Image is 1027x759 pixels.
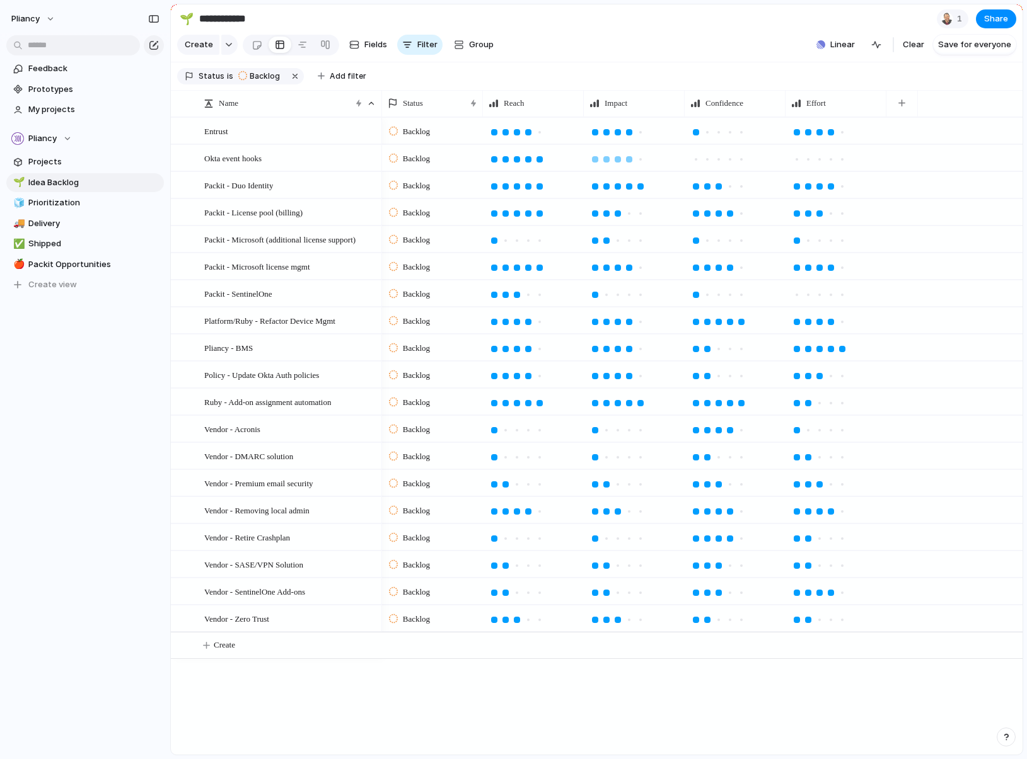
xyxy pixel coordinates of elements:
button: 🧊 [11,197,24,209]
span: Policy - Update Okta Auth policies [204,367,319,382]
span: Backlog [250,71,280,82]
span: Name [219,97,238,110]
span: Backlog [403,396,430,409]
span: Backlog [403,450,430,463]
div: 🧊 [13,196,22,210]
span: Backlog [403,261,430,273]
button: Backlog [235,69,287,83]
span: Backlog [403,613,430,625]
span: Packit - SentinelOne [204,286,272,300]
span: Reach [504,97,524,110]
span: Backlog [403,125,430,138]
span: Pliancy [11,13,40,25]
a: 🌱Idea Backlog [6,173,164,192]
span: 1 [957,13,966,25]
span: Vendor - SentinelOne Add-ons [204,584,305,598]
span: Impact [605,97,627,110]
button: 🌱 [11,176,24,189]
span: My projects [28,103,160,116]
button: Pliancy [6,129,164,148]
span: Packit - License pool (billing) [204,205,303,219]
span: Status [199,71,224,82]
span: Effort [806,97,826,110]
button: Group [448,35,500,55]
span: Backlog [403,369,430,382]
span: Packit Opportunities [28,258,160,271]
span: Vendor - Zero Trust [204,611,269,625]
button: Add filter [310,67,374,85]
span: is [227,71,233,82]
span: Backlog [403,342,430,355]
span: Status [403,97,423,110]
button: Fields [344,35,392,55]
div: 🌱 [13,175,22,190]
button: is [224,69,236,83]
span: Backlog [403,180,430,192]
span: Ruby - Add-on assignment automation [204,394,331,409]
span: Backlog [403,477,430,490]
span: Backlog [403,423,430,436]
span: Packit - Duo Identity [204,178,273,192]
a: 🚚Delivery [6,214,164,233]
span: Vendor - Premium email security [204,476,313,490]
span: Backlog [403,288,430,300]
span: Packit - Microsoft license mgmt [204,259,310,273]
button: ✅ [11,237,24,250]
a: ✅Shipped [6,234,164,253]
button: Save for everyone [933,35,1016,55]
button: 🌱 [177,9,197,29]
div: ✅ [13,237,22,251]
span: Delivery [28,217,160,230]
span: Backlog [403,315,430,328]
button: 🍎 [11,258,24,271]
span: Shipped [28,237,160,250]
a: 🧊Prioritization [6,193,164,212]
button: Linear [811,35,860,54]
button: Share [976,9,1016,28]
button: Create view [6,275,164,294]
span: Create [214,639,235,651]
span: Backlog [403,152,430,165]
span: Vendor - Retire Crashplan [204,530,290,544]
a: 🍎Packit Opportunities [6,255,164,274]
span: Save for everyone [938,38,1011,51]
span: Share [984,13,1008,25]
span: Prioritization [28,197,160,209]
a: Projects [6,152,164,171]
span: Vendor - Acronis [204,421,260,436]
div: 🚚 [13,216,22,231]
a: Feedback [6,59,164,78]
span: Projects [28,156,160,168]
span: Group [469,38,494,51]
span: Vendor - DMARC solution [204,448,293,463]
span: Backlog [403,234,430,246]
button: Create [177,35,219,55]
span: Linear [830,38,855,51]
span: Create [185,38,213,51]
button: Clear [898,35,929,55]
span: Filter [417,38,438,51]
span: Platform/Ruby - Refactor Device Mgmt [204,313,335,328]
span: Prototypes [28,83,160,96]
span: Backlog [403,207,430,219]
span: Vendor - Removing local admin [204,503,310,517]
span: Vendor - SASE/VPN Solution [204,557,303,571]
span: Add filter [330,71,366,82]
span: Entrust [204,123,228,138]
span: Pliancy - BMS [204,340,253,355]
button: Pliancy [6,9,62,29]
span: Clear [903,38,924,51]
button: 🚚 [11,217,24,230]
span: Okta event hooks [204,151,262,165]
div: 🍎 [13,257,22,271]
span: Backlog [403,532,430,544]
span: Pliancy [28,132,57,145]
span: Feedback [28,62,160,75]
span: Idea Backlog [28,176,160,189]
span: Backlog [403,586,430,598]
div: 🌱 [180,10,194,27]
